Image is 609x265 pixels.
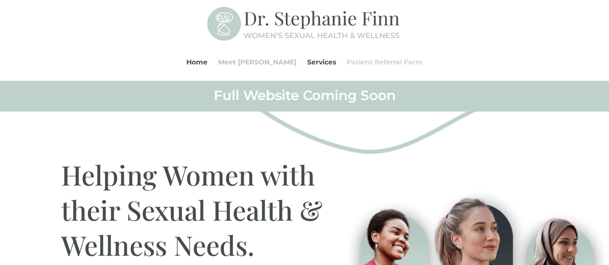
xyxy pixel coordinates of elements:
a: Services [307,44,336,80]
a: Home [186,44,207,80]
a: Patient Referral Form [347,44,423,80]
h2: Full Website Coming Soon [61,87,548,109]
a: Meet [PERSON_NAME] [218,44,297,80]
